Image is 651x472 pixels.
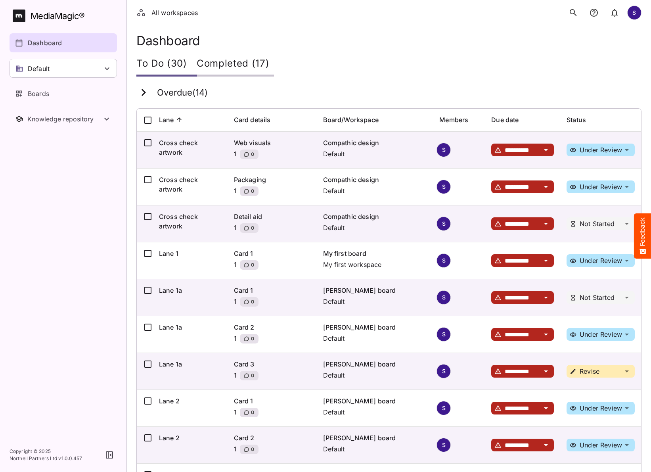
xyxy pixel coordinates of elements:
p: Default [28,64,50,73]
div: Knowledge repository [27,115,102,123]
p: 1 [234,407,237,420]
div: S [437,364,451,378]
p: Not Started [580,221,615,227]
p: Due date [491,115,519,125]
p: 1 [234,370,237,383]
div: To Do (30) [136,53,197,77]
p: Cross check artwork [159,175,221,194]
h3: Overdue ( 14 ) [157,88,208,98]
p: Members [439,115,468,125]
span: 0 [250,445,254,453]
div: S [437,438,451,452]
p: 1 [234,444,237,457]
div: S [627,6,641,20]
button: notifications [607,5,622,21]
h1: Dashboard [136,33,641,48]
span: 0 [250,261,254,269]
p: Boards [28,89,49,98]
p: Card 1 [234,286,310,295]
p: [PERSON_NAME] board [323,359,427,369]
span: 0 [250,187,254,195]
p: Card 3 [234,359,310,369]
div: S [437,180,451,194]
p: Default [323,186,427,196]
p: Card 1 [234,396,310,406]
p: Default [323,297,427,306]
p: Card 2 [234,433,310,443]
p: Cross check artwork [159,138,221,157]
p: 1 [234,334,237,346]
p: 1 [234,186,237,199]
div: Completed (17) [197,53,274,77]
p: Packaging [234,175,310,184]
p: My first board [323,249,427,258]
p: Lane [159,115,174,125]
span: 0 [250,298,254,306]
p: Compathic design [323,138,427,148]
p: Compathic design [323,175,427,184]
p: Card details [234,115,271,125]
p: [PERSON_NAME] board [323,433,427,443]
p: Under Review [580,331,622,338]
p: Default [323,223,427,232]
p: Default [323,149,427,159]
p: Card 2 [234,322,310,332]
p: Web visuals [234,138,310,148]
p: Default [323,407,427,417]
p: 1 [234,223,237,236]
p: Revise [580,368,599,374]
button: Toggle Knowledge repository [10,109,117,129]
a: Boards [10,84,117,103]
p: Lane 2 [159,396,221,406]
p: Under Review [580,257,622,264]
p: [PERSON_NAME] board [323,286,427,295]
a: MediaMagic® [13,10,117,22]
div: S [437,253,451,268]
p: Lane 1a [159,359,221,369]
p: Cross check artwork [159,212,221,231]
nav: Knowledge repository [10,109,117,129]
p: Not Started [580,294,615,301]
p: 1 [234,149,237,162]
p: 1 [234,297,237,309]
div: S [437,290,451,305]
div: S [437,143,451,157]
button: notifications [586,5,602,21]
p: [PERSON_NAME] board [323,322,427,332]
p: Status [567,115,586,125]
p: Lane 1a [159,322,221,332]
div: MediaMagic ® [31,10,85,23]
span: 0 [250,224,254,232]
p: Lane 2 [159,433,221,443]
p: Northell Partners Ltd v 1.0.0.457 [10,455,82,462]
p: Compathic design [323,212,427,221]
div: S [437,401,451,415]
p: Default [323,370,427,380]
p: Board/Workspace [323,115,379,125]
p: Default [323,444,427,454]
p: Copyright © 2025 [10,448,82,455]
button: search [565,5,581,21]
p: Under Review [580,405,622,411]
p: Under Review [580,147,622,153]
p: Lane 1 [159,249,221,258]
span: 0 [250,150,254,158]
p: [PERSON_NAME] board [323,396,427,406]
p: Lane 1a [159,286,221,295]
button: Feedback [634,213,651,259]
p: Under Review [580,184,622,190]
p: Card 1 [234,249,310,258]
p: 1 [234,260,237,272]
p: Detail aid [234,212,310,221]
span: 0 [250,372,254,380]
span: 0 [250,335,254,343]
a: Dashboard [10,33,117,52]
p: Under Review [580,442,622,448]
div: S [437,327,451,342]
p: Dashboard [28,38,62,48]
p: Default [323,334,427,343]
p: My first workspace [323,260,427,269]
div: S [437,217,451,231]
span: 0 [250,409,254,416]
